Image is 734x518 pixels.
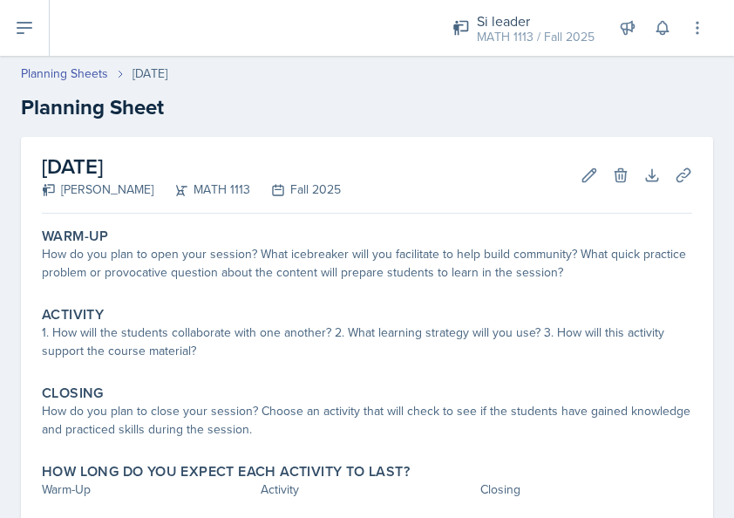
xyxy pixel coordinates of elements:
[250,181,341,199] div: Fall 2025
[42,228,109,245] label: Warm-Up
[477,28,595,46] div: MATH 1113 / Fall 2025
[42,181,153,199] div: [PERSON_NAME]
[21,65,108,83] a: Planning Sheets
[42,306,104,324] label: Activity
[42,245,692,282] div: How do you plan to open your session? What icebreaker will you facilitate to help build community...
[477,10,595,31] div: Si leader
[133,65,167,83] div: [DATE]
[42,151,341,182] h2: [DATE]
[21,92,713,123] h2: Planning Sheet
[42,385,104,402] label: Closing
[42,463,410,481] label: How long do you expect each activity to last?
[261,481,472,499] div: Activity
[42,324,692,360] div: 1. How will the students collaborate with one another? 2. What learning strategy will you use? 3....
[153,181,250,199] div: MATH 1113
[42,402,692,439] div: How do you plan to close your session? Choose an activity that will check to see if the students ...
[42,481,254,499] div: Warm-Up
[480,481,692,499] div: Closing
